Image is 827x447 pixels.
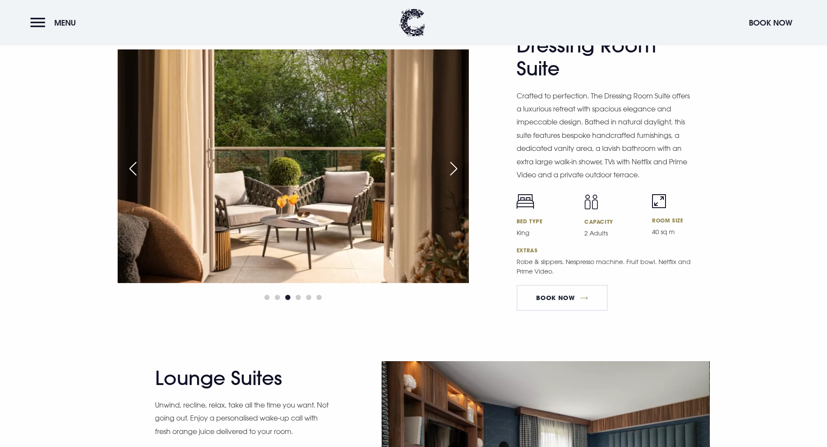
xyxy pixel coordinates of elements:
span: Go to slide 5 [306,295,311,300]
span: Go to slide 2 [275,295,280,300]
p: Crafted to perfection. The Dressing Room Suite offers a luxurious retreat with spacious elegance ... [517,89,695,182]
p: Robe & slippers. Nespresso machine. Fruit bowl. Netflix and Prime Video. [517,257,695,276]
div: Previous slide [122,159,144,178]
p: 40 sq m [652,227,709,237]
img: Clandeboye Lodge [399,9,425,37]
div: Next slide [443,159,465,178]
p: Unwind, recline, relax, take all the time you want. Not going out. Enjoy a personalised wake-up c... [155,398,333,438]
h6: Room Size [652,217,709,224]
h6: Capacity [584,218,642,225]
img: Capacity icon [584,194,598,209]
h6: Extras [517,247,710,254]
p: King [517,228,574,238]
img: Bed icon [517,194,534,209]
p: 2 Adults [584,228,642,238]
h2: Lounge Suites [155,367,324,390]
button: Book Now [745,13,797,32]
span: Go to slide 4 [296,295,301,300]
span: Go to slide 3 [285,295,290,300]
span: Go to slide 1 [264,295,270,300]
h2: Dressing Room Suite [517,34,686,80]
a: BOOK NOW [517,285,608,311]
img: Room size icon [652,194,666,208]
span: Go to slide 6 [316,295,322,300]
span: Menu [54,18,76,28]
button: Menu [30,13,80,32]
h6: Bed Type [517,218,574,225]
img: Hotel in Bangor Northern Ireland [118,49,469,283]
img: Hotel in Bangor Northern Ireland [469,49,820,283]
